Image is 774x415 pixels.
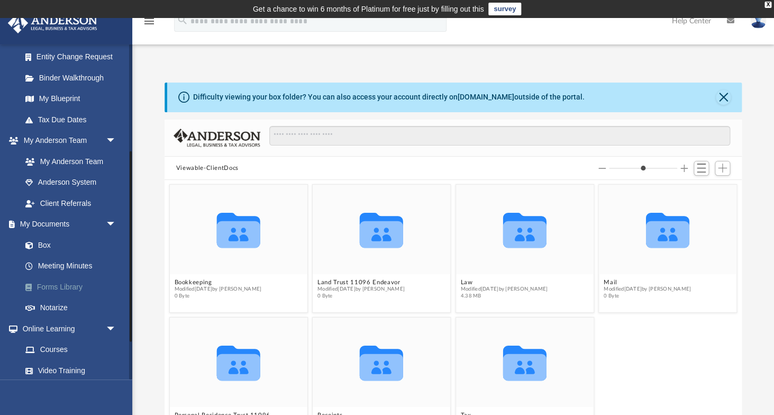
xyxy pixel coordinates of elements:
[106,214,127,236] span: arrow_drop_down
[15,67,132,88] a: Binder Walkthrough
[15,47,132,68] a: Entity Change Request
[317,286,405,293] span: Modified [DATE] by [PERSON_NAME]
[143,20,156,28] a: menu
[15,193,127,214] a: Client Referrals
[604,279,691,286] button: Mail
[15,151,122,172] a: My Anderson Team
[7,130,127,151] a: My Anderson Teamarrow_drop_down
[764,2,771,8] div: close
[174,293,261,300] span: 0 Byte
[15,256,132,277] a: Meeting Minutes
[174,286,261,293] span: Modified [DATE] by [PERSON_NAME]
[15,172,127,193] a: Anderson System
[598,165,606,172] button: Decrease column size
[460,293,548,300] span: 4.38 MB
[106,318,127,340] span: arrow_drop_down
[604,293,691,300] span: 0 Byte
[269,126,730,146] input: Search files and folders
[177,14,188,26] i: search
[488,3,521,15] a: survey
[750,13,766,29] img: User Pic
[458,93,514,101] a: [DOMAIN_NAME]
[15,109,132,130] a: Tax Due Dates
[106,130,127,152] span: arrow_drop_down
[143,15,156,28] i: menu
[5,13,101,33] img: Anderson Advisors Platinum Portal
[193,92,585,103] div: Difficulty viewing your box folder? You can also access your account directly on outside of the p...
[15,297,132,319] a: Notarize
[15,234,127,256] a: Box
[253,3,484,15] div: Get a chance to win 6 months of Platinum for free just by filling out this
[7,214,132,235] a: My Documentsarrow_drop_down
[680,165,688,172] button: Increase column size
[609,165,677,172] input: Column size
[15,360,122,381] a: Video Training
[15,339,127,360] a: Courses
[694,161,709,176] button: Switch to List View
[317,293,405,300] span: 0 Byte
[15,276,132,297] a: Forms Library
[174,279,261,286] button: Bookkeeping
[317,279,405,286] button: Land Trust 11096 Endeavor
[7,318,127,339] a: Online Learningarrow_drop_down
[715,161,731,176] button: Add
[604,286,691,293] span: Modified [DATE] by [PERSON_NAME]
[15,88,127,110] a: My Blueprint
[716,90,731,105] button: Close
[460,279,548,286] button: Law
[176,164,239,173] button: Viewable-ClientDocs
[460,286,548,293] span: Modified [DATE] by [PERSON_NAME]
